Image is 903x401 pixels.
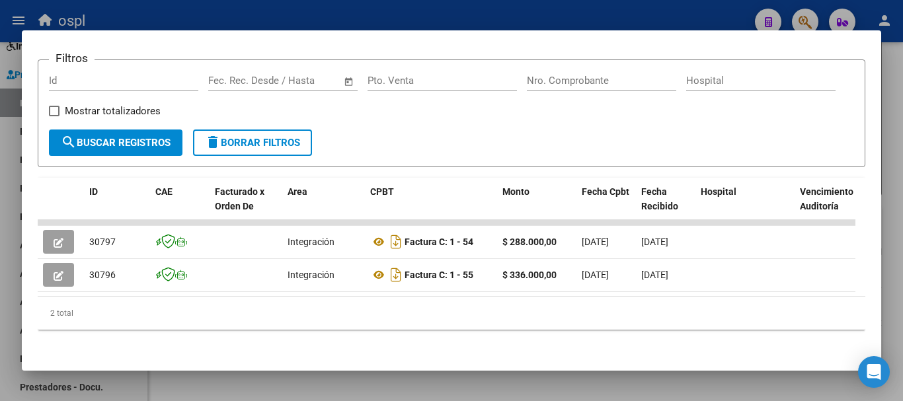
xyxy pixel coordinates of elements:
[210,178,282,236] datatable-header-cell: Facturado x Orden De
[387,264,405,285] i: Descargar documento
[582,237,609,247] span: [DATE]
[695,178,795,236] datatable-header-cell: Hospital
[193,129,312,156] button: Borrar Filtros
[641,270,668,280] span: [DATE]
[800,186,853,212] span: Vencimiento Auditoría
[582,270,609,280] span: [DATE]
[641,186,678,212] span: Fecha Recibido
[274,75,338,87] input: Fecha fin
[582,186,629,197] span: Fecha Cpbt
[502,237,557,247] strong: $ 288.000,00
[641,237,668,247] span: [DATE]
[208,75,262,87] input: Fecha inicio
[84,178,150,236] datatable-header-cell: ID
[387,231,405,252] i: Descargar documento
[858,356,890,388] div: Open Intercom Messenger
[636,178,695,236] datatable-header-cell: Fecha Recibido
[405,237,473,247] strong: Factura C: 1 - 54
[282,178,365,236] datatable-header-cell: Area
[576,178,636,236] datatable-header-cell: Fecha Cpbt
[89,237,116,247] span: 30797
[205,134,221,150] mat-icon: delete
[65,103,161,119] span: Mostrar totalizadores
[288,270,334,280] span: Integración
[288,237,334,247] span: Integración
[701,186,736,197] span: Hospital
[38,297,865,330] div: 2 total
[365,178,497,236] datatable-header-cell: CPBT
[502,186,530,197] span: Monto
[370,186,394,197] span: CPBT
[49,50,95,67] h3: Filtros
[89,186,98,197] span: ID
[502,270,557,280] strong: $ 336.000,00
[288,186,307,197] span: Area
[150,178,210,236] datatable-header-cell: CAE
[49,129,182,156] button: Buscar Registros
[215,186,264,212] span: Facturado x Orden De
[61,134,77,150] mat-icon: search
[89,270,116,280] span: 30796
[497,178,576,236] datatable-header-cell: Monto
[795,178,854,236] datatable-header-cell: Vencimiento Auditoría
[155,186,173,197] span: CAE
[405,270,473,280] strong: Factura C: 1 - 55
[342,74,357,89] button: Open calendar
[205,137,300,149] span: Borrar Filtros
[61,137,171,149] span: Buscar Registros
